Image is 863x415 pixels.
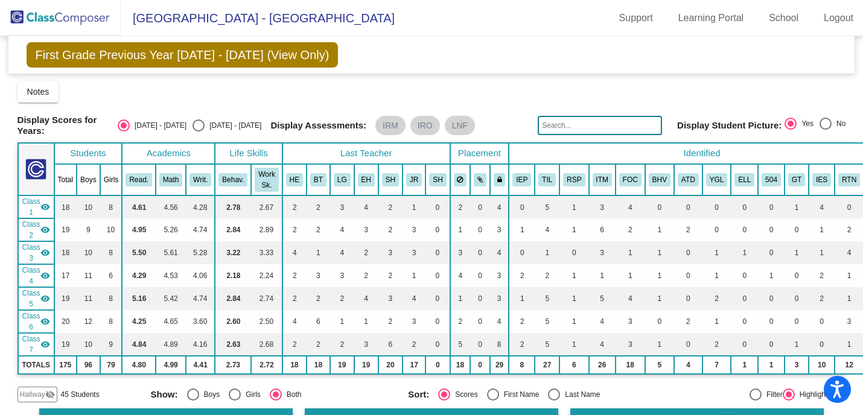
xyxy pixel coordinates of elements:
td: 2 [702,287,731,310]
td: Andrea Marriott - No Class Name [18,264,54,287]
td: 1 [509,287,535,310]
span: Notes [27,87,49,97]
th: Keep with students [470,164,490,195]
td: 11 [77,287,100,310]
button: IES [812,173,831,186]
button: Notes [18,81,59,103]
a: Logout [814,8,863,28]
td: 2.74 [251,287,282,310]
td: 3 [490,264,509,287]
td: 10 [100,218,123,241]
td: 0 [674,264,702,287]
button: Read. [126,173,152,186]
td: 2 [282,333,307,356]
td: 0 [702,218,731,241]
td: 4 [330,218,354,241]
mat-icon: visibility [40,294,50,303]
span: Class 1 [22,196,40,218]
td: 5.61 [156,241,186,264]
td: 1 [559,287,588,310]
td: 2 [307,287,330,310]
td: 5 [450,333,471,356]
td: 1 [559,195,588,218]
div: [DATE] - [DATE] [205,120,261,131]
td: 0 [731,310,758,333]
td: 3 [330,195,354,218]
td: 4.28 [186,195,215,218]
td: 0 [731,287,758,310]
td: 1 [559,218,588,241]
th: Individualized Education Plan [509,164,535,195]
td: 2 [509,310,535,333]
td: 0 [758,195,785,218]
td: 4 [282,310,307,333]
mat-icon: visibility [40,225,50,235]
td: 4 [450,264,471,287]
td: 0 [645,310,674,333]
th: Attendance Issues [674,164,702,195]
button: ELL [734,173,754,186]
td: 3 [378,241,403,264]
td: 4.65 [156,310,186,333]
td: Caitlyn Cothern - No Class Name [18,195,54,218]
button: BHV [649,173,670,186]
td: 2 [282,287,307,310]
span: Class 4 [22,265,40,287]
td: 4.74 [186,218,215,241]
td: 0 [674,287,702,310]
td: 19 [54,218,77,241]
td: 1 [330,310,354,333]
td: 2 [282,218,307,241]
td: 1 [509,218,535,241]
td: 0 [731,218,758,241]
td: 3 [490,287,509,310]
td: 1 [559,264,588,287]
td: 2.50 [251,310,282,333]
td: 2.67 [251,195,282,218]
td: 0 [509,195,535,218]
td: 0 [425,218,450,241]
td: 3.33 [251,241,282,264]
th: Placement [450,143,509,164]
td: 0 [425,264,450,287]
mat-chip: LNF [445,116,475,135]
a: School [759,8,808,28]
td: 2 [330,287,354,310]
td: 3 [403,241,425,264]
th: Brooke Teeter [307,164,330,195]
td: 6 [100,264,123,287]
a: Learning Portal [669,8,754,28]
td: 3 [378,287,403,310]
th: Students [54,143,123,164]
td: 5.50 [122,241,156,264]
td: 3 [403,310,425,333]
td: 1 [450,287,471,310]
td: 2 [307,195,330,218]
td: 2 [378,195,403,218]
th: Keep with teacher [490,164,509,195]
td: 1 [307,241,330,264]
td: 3 [354,218,378,241]
td: 0 [731,195,758,218]
td: 1 [731,241,758,264]
td: 0 [509,241,535,264]
td: 3 [403,218,425,241]
td: 4.56 [156,195,186,218]
td: 3 [307,264,330,287]
button: ATD [678,173,699,186]
td: 0 [674,241,702,264]
td: 0 [470,310,490,333]
td: 2 [535,264,559,287]
button: EH [358,173,375,186]
button: HE [286,173,303,186]
td: 1 [354,310,378,333]
td: 2 [378,264,403,287]
button: SH [382,173,399,186]
th: Title 1 [535,164,559,195]
span: Display Assessments: [270,120,366,131]
span: Class 3 [22,242,40,264]
button: IEP [512,173,531,186]
td: 2 [354,241,378,264]
td: 2 [307,218,330,241]
td: 10 [77,241,100,264]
